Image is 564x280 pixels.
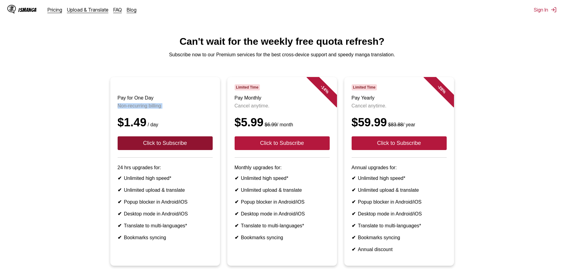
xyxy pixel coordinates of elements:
li: Bookmarks syncing [235,235,330,240]
small: / day [147,122,158,127]
p: Non-recurring billing [118,103,213,109]
b: ✔ [352,247,356,252]
p: Annual upgrades for: [352,165,447,170]
b: ✔ [235,199,239,205]
p: Cancel anytime. [235,103,330,109]
b: ✔ [352,211,356,216]
b: ✔ [235,235,239,240]
a: Blog [127,7,137,13]
button: Click to Subscribe [352,136,447,150]
b: ✔ [352,223,356,228]
li: Unlimited high speed* [352,175,447,181]
div: $5.99 [235,116,330,129]
span: Limited Time [235,84,260,90]
b: ✔ [352,235,356,240]
button: Click to Subscribe [118,136,213,150]
span: Limited Time [352,84,377,90]
li: Unlimited upload & translate [118,187,213,193]
small: / year [387,122,415,127]
s: $83.88 [388,122,403,127]
li: Translate to multi-languages* [352,223,447,229]
button: Sign In [534,7,557,13]
s: $6.99 [265,122,277,127]
img: IsManga Logo [7,5,16,13]
li: Unlimited upload & translate [352,187,447,193]
h1: Can't wait for the weekly free quota refresh? [5,36,559,47]
p: 24 hrs upgrades for: [118,165,213,170]
p: Monthly upgrades for: [235,165,330,170]
b: ✔ [118,235,122,240]
a: IsManga LogoIsManga [7,5,48,15]
b: ✔ [235,211,239,216]
b: ✔ [235,187,239,193]
div: - 14 % [306,71,343,107]
li: Desktop mode in Android/iOS [352,211,447,217]
p: Cancel anytime. [352,103,447,109]
a: Upload & Translate [67,7,108,13]
li: Bookmarks syncing [352,235,447,240]
li: Desktop mode in Android/iOS [235,211,330,217]
b: ✔ [352,176,356,181]
a: Pricing [48,7,62,13]
li: Bookmarks syncing [118,235,213,240]
b: ✔ [235,223,239,228]
img: Sign out [551,7,557,13]
li: Desktop mode in Android/iOS [118,211,213,217]
h3: Pay Yearly [352,95,447,101]
div: - 28 % [423,71,460,107]
b: ✔ [235,176,239,181]
li: Unlimited high speed* [118,175,213,181]
a: FAQ [113,7,122,13]
b: ✔ [118,187,122,193]
h3: Pay Monthly [235,95,330,101]
p: Subscribe now to our Premium services for the best cross-device support and speedy manga translat... [5,52,559,58]
b: ✔ [118,223,122,228]
div: IsManga [18,7,37,13]
b: ✔ [118,199,122,205]
b: ✔ [352,199,356,205]
b: ✔ [352,187,356,193]
div: $1.49 [118,116,213,129]
li: Popup blocker in Android/iOS [235,199,330,205]
button: Click to Subscribe [235,136,330,150]
b: ✔ [118,211,122,216]
b: ✔ [118,176,122,181]
li: Translate to multi-languages* [118,223,213,229]
h3: Pay for One Day [118,95,213,101]
li: Popup blocker in Android/iOS [118,199,213,205]
li: Unlimited upload & translate [235,187,330,193]
li: Unlimited high speed* [235,175,330,181]
small: / month [264,122,293,127]
div: $59.99 [352,116,447,129]
li: Popup blocker in Android/iOS [352,199,447,205]
li: Annual discount [352,247,447,252]
li: Translate to multi-languages* [235,223,330,229]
